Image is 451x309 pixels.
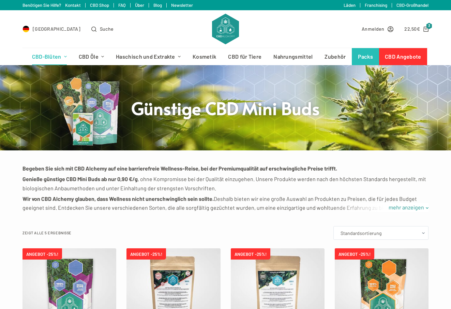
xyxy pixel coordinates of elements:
nav: Header-Menü [26,48,425,65]
a: Packs [352,48,379,65]
span: 3 [426,23,432,29]
span: ANGEBOT -25%! [231,248,270,260]
strong: Begeben Sie sich mit CBD Alchemy auf eine barrierefreie Wellness-Reise, bei der Premiumqualität a... [22,165,337,172]
select: Shop-Bestellung [333,226,429,240]
h1: Günstige CBD Mini Buds [98,97,354,119]
a: FAQ [118,2,126,8]
a: CBD Angebote [379,48,427,65]
span: ANGEBOT -25%! [22,248,62,260]
a: Haschisch und Extrakte [110,48,187,65]
a: mehr anzeigen [384,203,429,212]
a: Anmelden [362,25,393,33]
span: [GEOGRAPHIC_DATA] [33,25,80,33]
span: ANGEBOT -25%! [126,248,166,260]
a: CBD für Tiere [222,48,268,65]
a: Kosmetik [186,48,222,65]
p: , ohne Kompromisse bei der Qualität einzugehen. Unsere Produkte werden nach den höchsten Standard... [22,175,429,193]
a: CBD Shop [90,2,109,8]
p: Zeigt alle 5 Ergebnisse [22,230,72,236]
img: CBD Alchemy [212,14,239,44]
a: Benötigen Sie Hilfe? Kontakt [22,2,81,8]
a: Select Country [22,25,80,33]
span: Suche [100,25,114,33]
a: Über [135,2,144,8]
strong: Genieße günstige CBD Mini Buds ab nur 0,90 €/g [22,176,138,182]
a: CBD-Großhandel [396,2,429,8]
a: Blog [153,2,162,8]
bdi: 22,50 [404,26,420,32]
a: CBD-Blüten [26,48,73,65]
p: Deshalb bieten wir eine große Auswahl an Produkten zu Preisen, die für jedes Budget geeignet sind... [22,194,429,212]
a: Newsletter [171,2,193,8]
a: Läden [344,2,356,8]
a: CBD Öle [73,48,110,65]
a: Franchising [365,2,387,8]
a: Shopping cart [404,25,429,33]
span: € [417,26,420,32]
a: Zubehör [319,48,352,65]
span: ANGEBOT -25%! [335,248,374,260]
span: Anmelden [362,25,384,33]
button: Open search form [91,25,114,33]
img: DE Flag [22,26,29,32]
strong: Wir von CBD Alchemy glauben, dass Wellness nicht unerschwinglich sein sollte. [22,195,214,202]
a: Nahrungsmittel [268,48,319,65]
